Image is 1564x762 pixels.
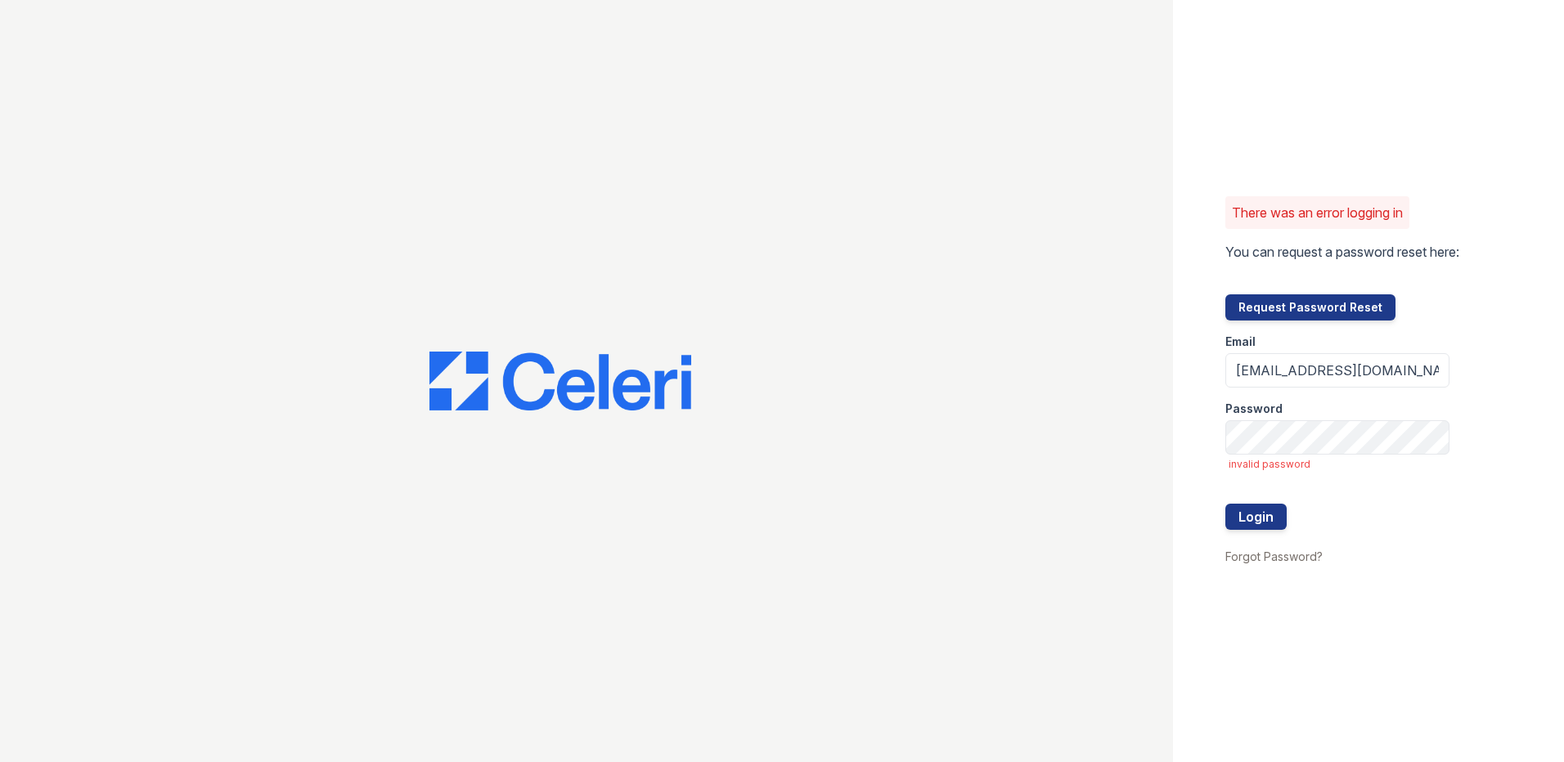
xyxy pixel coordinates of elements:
[1225,504,1287,530] button: Login
[1232,203,1403,222] p: There was an error logging in
[1225,401,1283,417] label: Password
[1225,242,1459,262] p: You can request a password reset here:
[429,352,691,410] img: CE_Logo_Blue-a8612792a0a2168367f1c8372b55b34899dd931a85d93a1a3d3e32e68fde9ad4.png
[1225,334,1256,350] label: Email
[1225,549,1323,563] a: Forgot Password?
[1229,458,1449,471] span: invalid password
[1225,294,1395,320] button: Request Password Reset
